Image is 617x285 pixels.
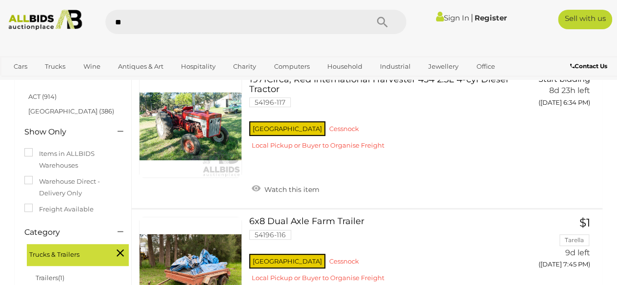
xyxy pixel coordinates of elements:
a: Trucks [39,58,72,75]
span: Trucks & Trailers [29,247,102,260]
a: Wine [77,58,106,75]
a: Trailers(1) [36,274,64,282]
a: $1 Tarella 9d left ([DATE] 7:45 PM) [531,217,593,274]
h4: Location [24,72,103,80]
a: Register [475,13,507,22]
label: Items in ALLBIDS Warehouses [24,148,121,171]
label: Warehouse Direct - Delivery Only [24,176,121,199]
span: | [471,12,473,23]
a: Office [470,58,501,75]
a: Sign In [436,13,469,22]
span: (1) [58,274,64,282]
h4: Category [24,228,103,237]
a: ACT (914) [28,93,57,100]
a: Jewellery [422,58,465,75]
a: Charity [227,58,262,75]
label: Freight Available [24,204,94,215]
a: Start bidding 8d 23h left ([DATE] 6:34 PM) [531,75,593,112]
span: $1 [579,216,590,229]
a: [GEOGRAPHIC_DATA] (386) [28,107,114,115]
button: Search [358,10,406,34]
a: [GEOGRAPHIC_DATA] [45,75,127,91]
h4: Show Only [24,128,103,136]
a: Cars [7,58,34,75]
a: Sports [7,75,40,91]
a: 1971Circa, Red International Harvester 434 2.5L 4-cyl Diesel Tractor 54196-117 [GEOGRAPHIC_DATA] ... [257,75,517,157]
a: Household [321,58,369,75]
a: Computers [267,58,316,75]
a: Contact Us [570,61,610,72]
img: Allbids.com.au [4,10,86,30]
a: Industrial [374,58,417,75]
a: Hospitality [175,58,222,75]
span: Watch this item [262,185,319,194]
a: Sell with us [558,10,612,29]
a: Watch this item [249,181,322,196]
a: Antiques & Art [112,58,170,75]
b: Contact Us [570,62,607,70]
